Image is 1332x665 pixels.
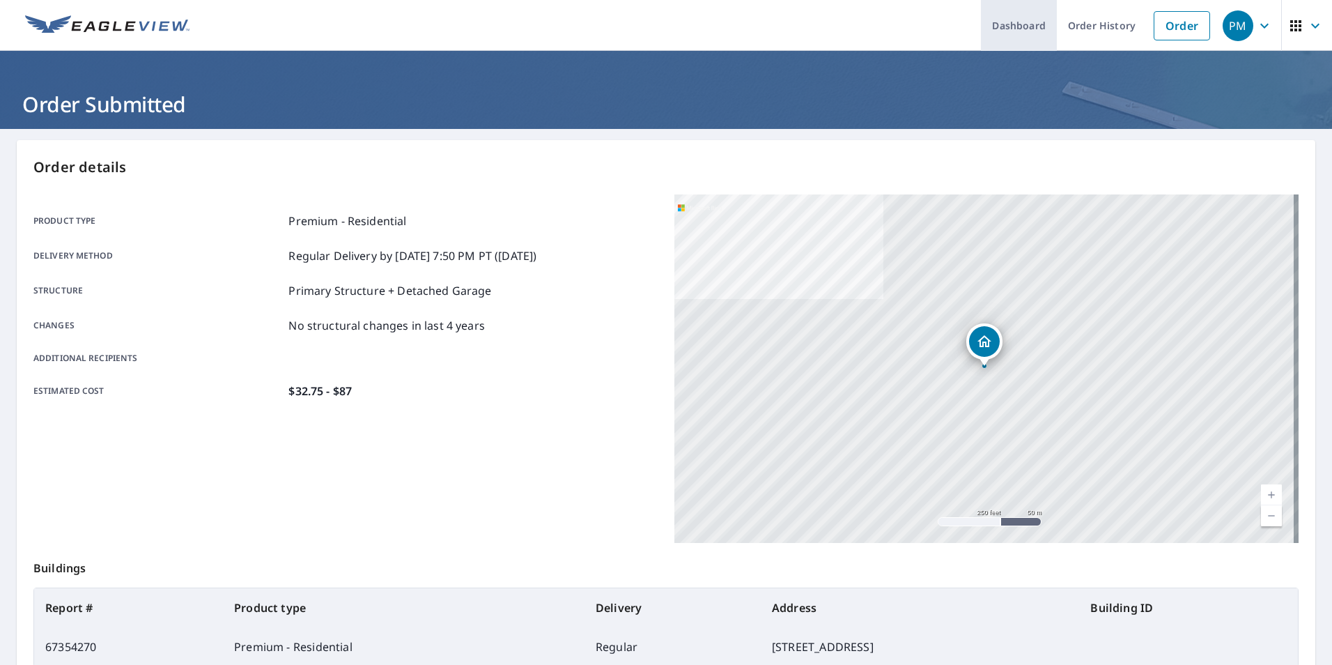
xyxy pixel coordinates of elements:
[584,588,761,627] th: Delivery
[33,213,283,229] p: Product type
[288,213,406,229] p: Premium - Residential
[1079,588,1298,627] th: Building ID
[1154,11,1210,40] a: Order
[17,90,1315,119] h1: Order Submitted
[33,157,1299,178] p: Order details
[33,352,283,365] p: Additional recipients
[1223,10,1253,41] div: PM
[33,247,283,264] p: Delivery method
[25,15,189,36] img: EV Logo
[1261,505,1282,526] a: Current Level 17, Zoom Out
[223,588,584,627] th: Product type
[288,282,491,299] p: Primary Structure + Detached Garage
[33,383,283,399] p: Estimated cost
[761,588,1079,627] th: Address
[34,588,223,627] th: Report #
[288,247,536,264] p: Regular Delivery by [DATE] 7:50 PM PT ([DATE])
[33,317,283,334] p: Changes
[288,317,485,334] p: No structural changes in last 4 years
[1261,484,1282,505] a: Current Level 17, Zoom In
[288,383,352,399] p: $32.75 - $87
[966,323,1002,367] div: Dropped pin, building 1, Residential property, 61283 230th St Alden, MN 56009
[33,282,283,299] p: Structure
[33,543,1299,588] p: Buildings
